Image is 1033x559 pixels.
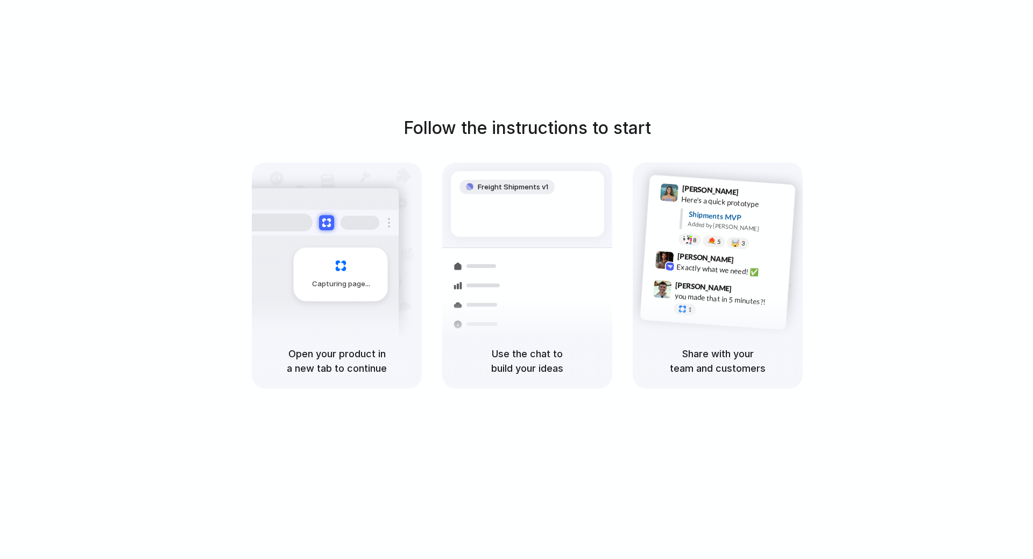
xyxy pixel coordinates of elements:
[688,219,787,235] div: Added by [PERSON_NAME]
[688,306,692,312] span: 1
[682,182,739,198] span: [PERSON_NAME]
[737,255,759,268] span: 9:42 AM
[735,284,757,297] span: 9:47 AM
[688,208,788,226] div: Shipments MVP
[674,290,782,308] div: you made that in 5 minutes?!
[681,193,789,211] div: Here's a quick prototype
[676,261,784,279] div: Exactly what we need! ✅
[731,239,740,247] div: 🤯
[741,240,745,246] span: 3
[265,346,409,376] h5: Open your product in a new tab to continue
[717,238,721,244] span: 5
[646,346,790,376] h5: Share with your team and customers
[404,115,651,141] h1: Follow the instructions to start
[478,182,548,193] span: Freight Shipments v1
[677,250,734,265] span: [PERSON_NAME]
[675,279,732,294] span: [PERSON_NAME]
[742,187,764,200] span: 9:41 AM
[312,279,372,289] span: Capturing page
[693,237,697,243] span: 8
[455,346,599,376] h5: Use the chat to build your ideas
